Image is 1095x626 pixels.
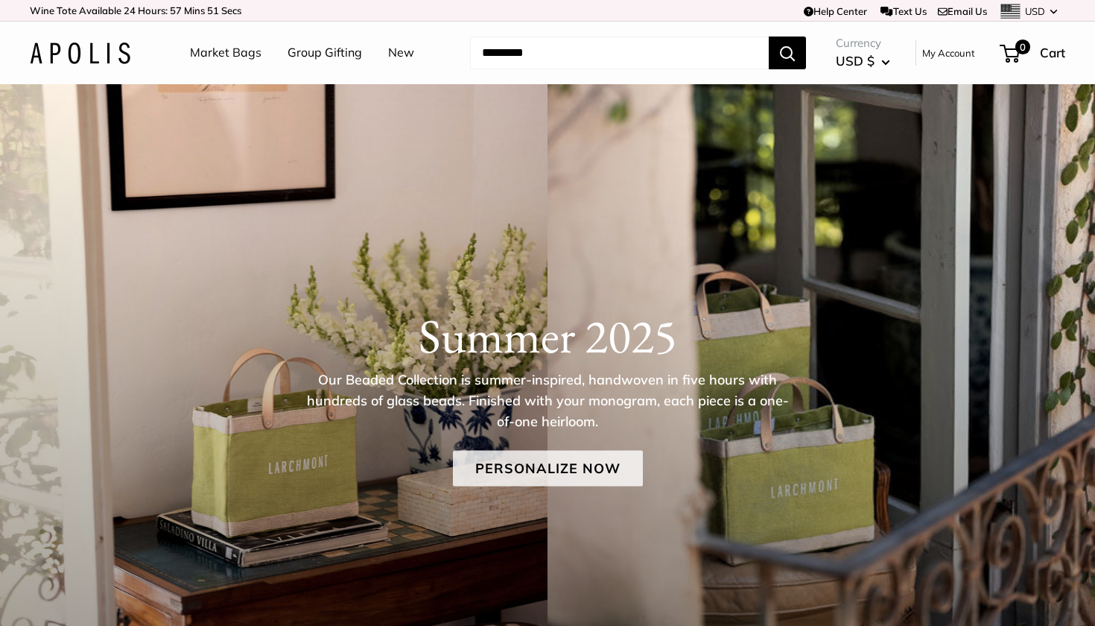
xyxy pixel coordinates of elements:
a: Group Gifting [288,42,362,64]
a: New [388,42,414,64]
p: Our Beaded Collection is summer-inspired, handwoven in five hours with hundreds of glass beads. F... [305,370,790,432]
span: 51 [207,4,219,16]
span: USD [1025,5,1045,17]
button: USD $ [836,49,890,73]
span: Currency [836,33,890,54]
a: Market Bags [190,42,261,64]
input: Search... [470,37,769,69]
a: Text Us [880,5,926,17]
img: Apolis [30,42,130,64]
span: Mins [184,4,205,16]
span: Secs [221,4,241,16]
a: Help Center [804,5,867,17]
h1: Summer 2025 [30,308,1065,364]
a: 0 Cart [1001,41,1065,65]
span: 0 [1015,39,1030,54]
span: 57 [170,4,182,16]
iframe: Sign Up via Text for Offers [12,569,159,614]
span: Cart [1040,45,1065,60]
a: My Account [922,44,975,62]
button: Search [769,37,806,69]
span: USD $ [836,53,875,69]
a: Email Us [938,5,987,17]
a: Personalize Now [453,451,643,487]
